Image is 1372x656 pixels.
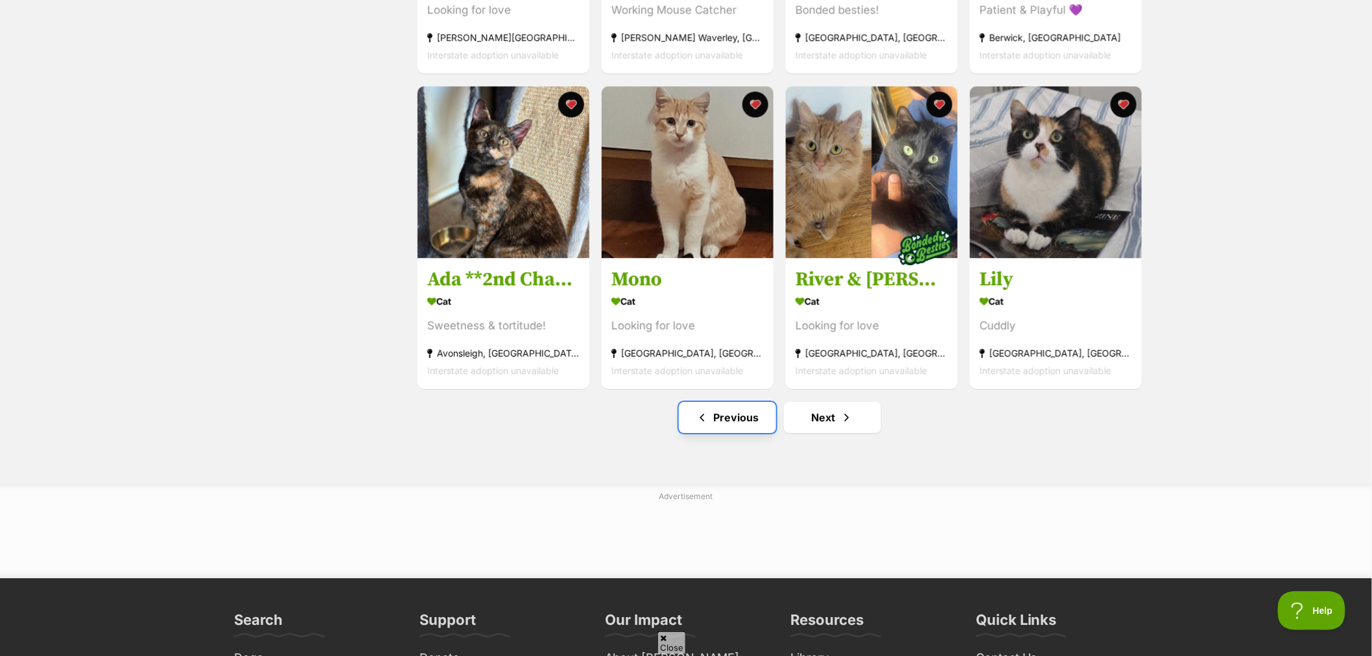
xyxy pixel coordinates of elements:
[427,50,559,61] span: Interstate adoption unavailable
[420,611,476,637] h3: Support
[611,29,764,47] div: [PERSON_NAME] Waverley, [GEOGRAPHIC_DATA]
[980,29,1132,47] div: Berwick, [GEOGRAPHIC_DATA]
[679,402,776,433] a: Previous page
[602,257,774,389] a: Mono Cat Looking for love [GEOGRAPHIC_DATA], [GEOGRAPHIC_DATA] Interstate adoption unavailable fa...
[427,267,580,292] h3: Ada **2nd Chance Cat Rescue**
[980,344,1132,362] div: [GEOGRAPHIC_DATA], [GEOGRAPHIC_DATA]
[427,317,580,334] div: Sweetness & tortitude!
[611,2,764,19] div: Working Mouse Catcher
[980,317,1132,334] div: Cuddly
[427,292,580,310] div: Cat
[796,29,948,47] div: [GEOGRAPHIC_DATA], [GEOGRAPHIC_DATA]
[980,292,1132,310] div: Cat
[602,86,774,258] img: Mono
[970,257,1142,389] a: Lily Cat Cuddly [GEOGRAPHIC_DATA], [GEOGRAPHIC_DATA] Interstate adoption unavailable favourite
[611,267,764,292] h3: Mono
[427,365,559,376] span: Interstate adoption unavailable
[558,91,584,117] button: favourite
[427,344,580,362] div: Avonsleigh, [GEOGRAPHIC_DATA]
[611,317,764,334] div: Looking for love
[980,2,1132,19] div: Patient & Playful 💜
[796,365,927,376] span: Interstate adoption unavailable
[611,344,764,362] div: [GEOGRAPHIC_DATA], [GEOGRAPHIC_DATA]
[980,50,1111,61] span: Interstate adoption unavailable
[796,292,948,310] div: Cat
[796,50,927,61] span: Interstate adoption unavailable
[980,267,1132,292] h3: Lily
[605,611,682,637] h3: Our Impact
[927,91,952,117] button: favourite
[796,267,948,292] h3: River & [PERSON_NAME]
[796,317,948,334] div: Looking for love
[418,257,589,389] a: Ada **2nd Chance Cat Rescue** Cat Sweetness & tortitude! Avonsleigh, [GEOGRAPHIC_DATA] Interstate...
[893,215,958,279] img: bonded besties
[976,611,1057,637] h3: Quick Links
[784,402,881,433] a: Next page
[416,402,1143,433] nav: Pagination
[418,86,589,258] img: Ada **2nd Chance Cat Rescue**
[427,2,580,19] div: Looking for love
[742,91,768,117] button: favourite
[786,257,958,389] a: River & [PERSON_NAME] Cat Looking for love [GEOGRAPHIC_DATA], [GEOGRAPHIC_DATA] Interstate adopti...
[427,29,580,47] div: [PERSON_NAME][GEOGRAPHIC_DATA]
[786,86,958,258] img: River & Genevieve
[1278,591,1346,630] iframe: Help Scout Beacon - Open
[234,611,283,637] h3: Search
[980,365,1111,376] span: Interstate adoption unavailable
[611,292,764,310] div: Cat
[657,631,686,654] span: Close
[611,365,743,376] span: Interstate adoption unavailable
[1111,91,1137,117] button: favourite
[970,86,1142,258] img: Lily
[796,344,948,362] div: [GEOGRAPHIC_DATA], [GEOGRAPHIC_DATA]
[790,611,864,637] h3: Resources
[611,50,743,61] span: Interstate adoption unavailable
[796,2,948,19] div: Bonded besties!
